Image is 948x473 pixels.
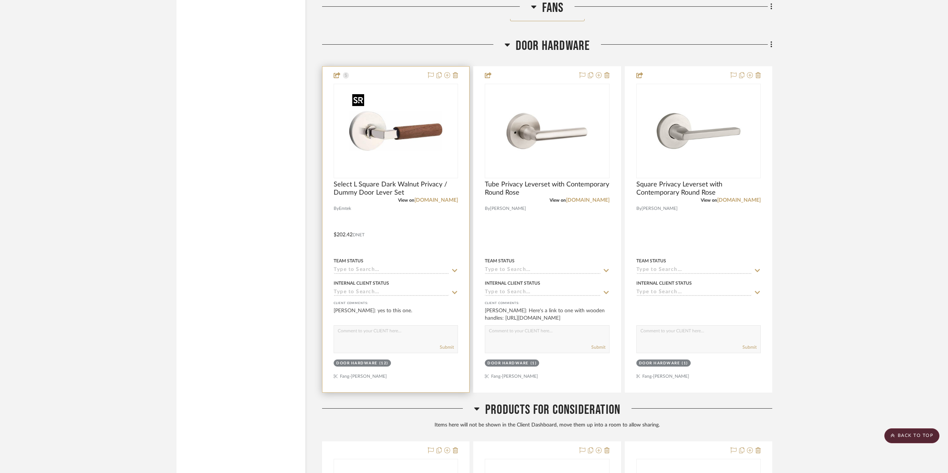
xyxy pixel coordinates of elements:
[414,198,458,203] a: [DOMAIN_NAME]
[485,402,620,418] span: Products For Consideration
[334,205,339,212] span: By
[440,344,454,351] button: Submit
[485,280,540,287] div: Internal Client Status
[652,84,745,178] img: Square Privacy Leverset with Contemporary Round Rose
[379,361,388,366] div: (12)
[636,258,666,264] div: Team Status
[322,421,772,429] div: Items here will not be shown in the Client Dashboard, move them up into a room to allow sharing.
[349,84,442,178] img: Select L Square Dark Walnut Privacy / Dummy Door Lever Set
[500,84,594,178] img: Tube Privacy Leverset with Contemporary Round Rose
[334,280,389,287] div: Internal Client Status
[566,198,610,203] a: [DOMAIN_NAME]
[531,361,537,366] div: (1)
[636,180,761,197] span: Square Privacy Leverset with Contemporary Round Rose
[485,84,609,178] div: 0
[485,307,609,322] div: [PERSON_NAME]: Here's a link to one with wooden handles: [URL][DOMAIN_NAME]
[550,198,566,202] span: View on
[487,361,529,366] div: Door Hardware
[485,267,600,274] input: Type to Search…
[490,205,526,212] span: [PERSON_NAME]
[642,205,678,212] span: [PERSON_NAME]
[339,205,351,212] span: Emtek
[591,344,605,351] button: Submit
[334,84,458,178] div: 0
[639,361,680,366] div: Door Hardware
[516,38,590,54] span: Door Hardware
[884,428,939,443] scroll-to-top-button: BACK TO TOP
[334,267,449,274] input: Type to Search…
[636,205,642,212] span: By
[485,180,609,197] span: Tube Privacy Leverset with Contemporary Round Rose
[398,198,414,202] span: View on
[636,289,752,296] input: Type to Search…
[682,361,688,366] div: (1)
[701,198,717,202] span: View on
[334,258,363,264] div: Team Status
[636,280,692,287] div: Internal Client Status
[334,180,458,197] span: Select L Square Dark Walnut Privacy / Dummy Door Lever Set
[485,205,490,212] span: By
[485,289,600,296] input: Type to Search…
[334,307,458,322] div: [PERSON_NAME]: yes to this one.
[485,258,515,264] div: Team Status
[742,344,757,351] button: Submit
[636,267,752,274] input: Type to Search…
[334,289,449,296] input: Type to Search…
[336,361,378,366] div: Door Hardware
[717,198,761,203] a: [DOMAIN_NAME]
